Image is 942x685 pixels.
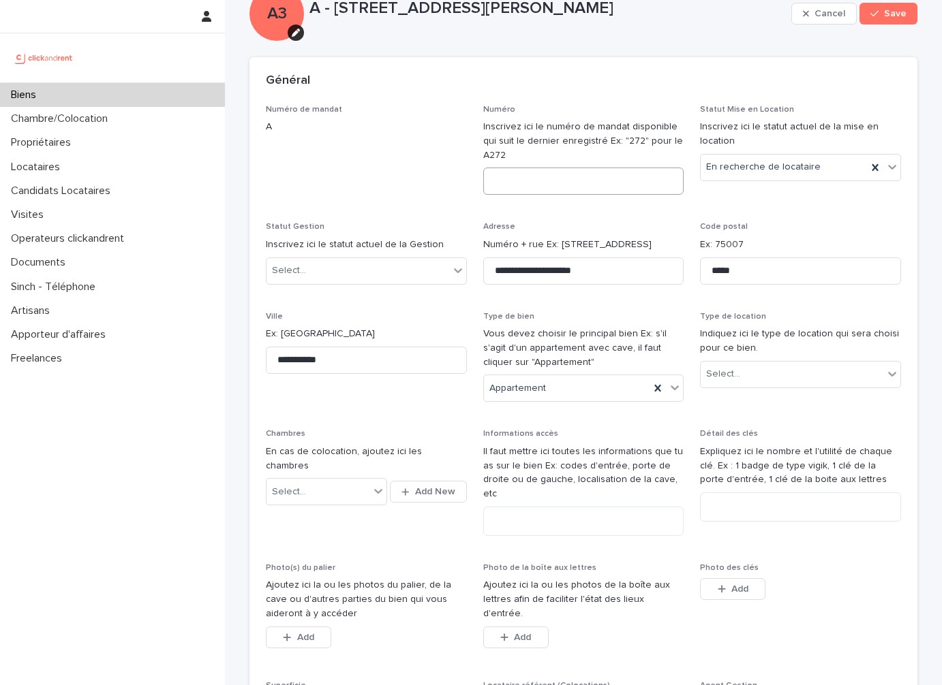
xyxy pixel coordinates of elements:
img: UCB0brd3T0yccxBKYDjQ [11,44,77,71]
p: Propriétaires [5,136,82,149]
p: Documents [5,256,76,269]
p: Sinch - Téléphone [5,281,106,293]
span: Adresse [483,223,515,231]
p: Inscrivez ici le numéro de mandat disponible qui suit le dernier enregistré Ex: "272" pour le A272 [483,120,684,162]
p: Artisans [5,304,61,317]
p: En cas de colocation, ajoutez ici les chambres [266,445,467,473]
span: Add New [415,487,455,496]
p: Numéro + rue Ex: [STREET_ADDRESS] [483,238,684,252]
span: Numéro de mandat [266,106,342,114]
p: Expliquez ici le nombre et l'utilité de chaque clé. Ex : 1 badge de type vigik, 1 clé de la porte... [700,445,901,487]
span: Ville [266,313,283,321]
p: Chambre/Colocation [5,112,119,125]
span: Code postal [700,223,748,231]
span: Informations accès [483,430,558,438]
div: Select... [272,264,306,278]
button: Cancel [791,3,857,25]
span: Type de bien [483,313,534,321]
button: Add [483,626,549,648]
span: Photo de la boîte aux lettres [483,564,596,572]
span: Appartement [489,381,546,396]
p: Candidats Locataires [5,185,121,197]
div: Select... [272,485,306,499]
span: Numéro [483,106,515,114]
span: Add [514,633,531,642]
p: Ajoutez ici la ou les photos de la boîte aux lettres afin de faciliter l'état des lieux d'entrée. [483,578,684,620]
button: Add [700,578,765,600]
span: Cancel [815,9,845,18]
p: Ex: [GEOGRAPHIC_DATA] [266,327,467,341]
p: A [266,120,467,134]
p: Apporteur d'affaires [5,328,117,341]
span: Type de location [700,313,766,321]
p: Vous devez choisir le principal bien Ex: s'il s'agit d'un appartement avec cave, il faut cliquer ... [483,327,684,369]
p: Indiquez ici le type de location qui sera choisi pour ce bien. [700,327,901,355]
p: Operateurs clickandrent [5,232,135,245]
button: Save [860,3,917,25]
p: Visites [5,208,55,221]
button: Add [266,626,331,648]
p: Inscrivez ici le statut actuel de la Gestion [266,238,467,252]
p: Ajoutez ici la ou les photos du palier, de la cave ou d'autres parties du bien qui vous aideront ... [266,578,467,620]
span: Add [731,584,748,594]
p: Freelances [5,352,73,365]
span: Statut Gestion [266,223,324,231]
span: Photo des clés [700,564,759,572]
span: En recherche de locataire [706,160,821,174]
span: Photo(s) du palier [266,564,335,572]
span: Add [297,633,314,642]
div: Select... [706,367,740,381]
span: Save [884,9,907,18]
span: Détail des clés [700,430,758,438]
h2: Général [266,74,310,89]
p: Biens [5,89,47,101]
span: Statut Mise en Location [700,106,794,114]
p: Ex: 75007 [700,238,901,252]
span: Chambres [266,430,305,438]
p: Inscrivez ici le statut actuel de la mise en location [700,120,901,148]
p: Locataires [5,161,71,174]
button: Add New [390,481,466,503]
p: Il faut mettre ici toutes les informations que tu as sur le bien Ex: codes d'entrée, porte de dro... [483,445,684,501]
